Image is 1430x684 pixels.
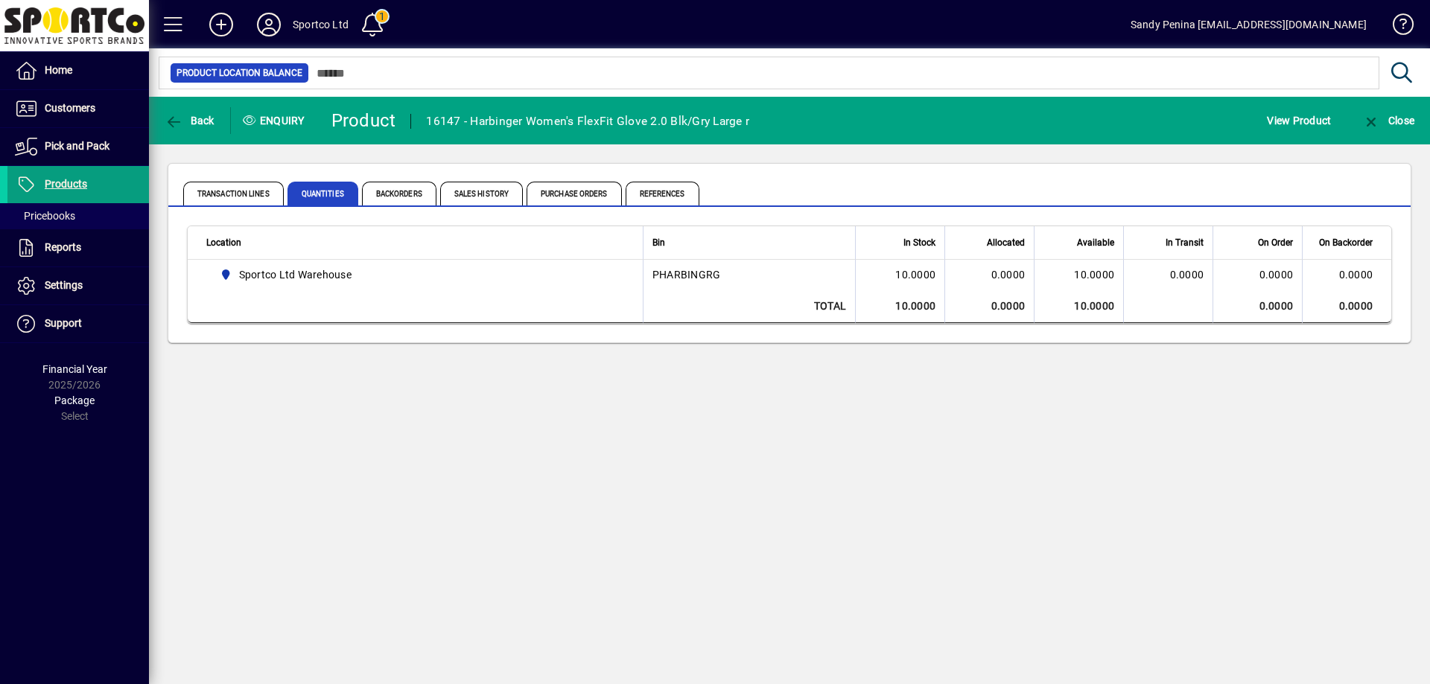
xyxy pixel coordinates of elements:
[1077,234,1114,251] span: Available
[1302,290,1391,323] td: 0.0000
[440,182,523,205] span: Sales History
[1362,115,1414,127] span: Close
[231,109,320,132] div: Enquiry
[626,182,699,205] span: References
[643,260,855,290] td: PHARBINGRG
[239,267,352,282] span: Sportco Ltd Warehouse
[54,394,95,406] span: Package
[45,102,95,114] span: Customers
[1347,107,1430,134] app-page-header-button: Close enquiry
[1267,109,1331,132] span: View Product
[7,267,149,304] a: Settings
[1034,260,1123,290] td: 10.0000
[991,269,1026,281] span: 0.0000
[1131,13,1367,36] div: Sandy Penina [EMAIL_ADDRESS][DOMAIN_NAME]
[1166,234,1204,251] span: In Transit
[45,178,87,190] span: Products
[15,210,75,222] span: Pricebooks
[45,317,82,329] span: Support
[177,65,302,80] span: Product Location Balance
[293,13,349,36] div: Sportco Ltd
[903,234,935,251] span: In Stock
[855,260,944,290] td: 10.0000
[1302,260,1391,290] td: 0.0000
[1319,234,1373,251] span: On Backorder
[45,279,83,291] span: Settings
[1034,290,1123,323] td: 10.0000
[183,182,284,205] span: Transaction Lines
[206,234,241,251] span: Location
[1170,269,1204,281] span: 0.0000
[149,107,231,134] app-page-header-button: Back
[643,290,855,323] td: Total
[45,241,81,253] span: Reports
[161,107,218,134] button: Back
[1259,267,1294,282] span: 0.0000
[944,290,1034,323] td: 0.0000
[652,234,665,251] span: Bin
[214,266,626,284] span: Sportco Ltd Warehouse
[7,128,149,165] a: Pick and Pack
[7,90,149,127] a: Customers
[426,109,749,133] div: 16147 - Harbinger Women's FlexFit Glove 2.0 Blk/Gry Large r
[331,109,396,132] div: Product
[987,234,1025,251] span: Allocated
[1263,107,1335,134] button: View Product
[287,182,358,205] span: Quantities
[7,229,149,266] a: Reports
[165,115,214,127] span: Back
[45,140,109,152] span: Pick and Pack
[1382,3,1411,51] a: Knowledge Base
[42,363,107,375] span: Financial Year
[7,203,149,228] a: Pricebooks
[7,305,149,342] a: Support
[362,182,436,205] span: Backorders
[1213,290,1302,323] td: 0.0000
[1258,234,1293,251] span: On Order
[1358,107,1418,134] button: Close
[45,64,72,76] span: Home
[855,290,944,323] td: 10.0000
[7,52,149,89] a: Home
[197,11,245,38] button: Add
[245,11,293,38] button: Profile
[527,182,622,205] span: Purchase Orders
